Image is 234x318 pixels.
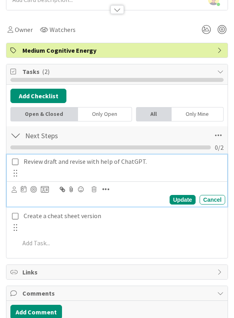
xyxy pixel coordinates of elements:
[24,211,222,221] p: Create a cheat sheet version
[136,107,172,121] div: All
[42,68,50,76] span: ( 2 )
[22,67,213,76] span: Tasks
[22,267,213,277] span: Links
[10,107,78,121] div: Open & Closed
[50,25,76,34] span: Watchers
[10,89,66,103] button: Add Checklist
[215,143,224,152] span: 0 / 2
[22,288,213,298] span: Comments
[172,107,224,121] div: Only Mine
[170,195,196,205] div: Update
[78,107,132,121] div: Only Open
[15,25,33,34] span: Owner
[24,157,222,166] p: Review draft and revise with help of ChatGPT.
[200,195,225,205] div: Cancel
[22,46,213,55] span: Medium Cognitive Energy
[22,128,163,143] input: Add Checklist...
